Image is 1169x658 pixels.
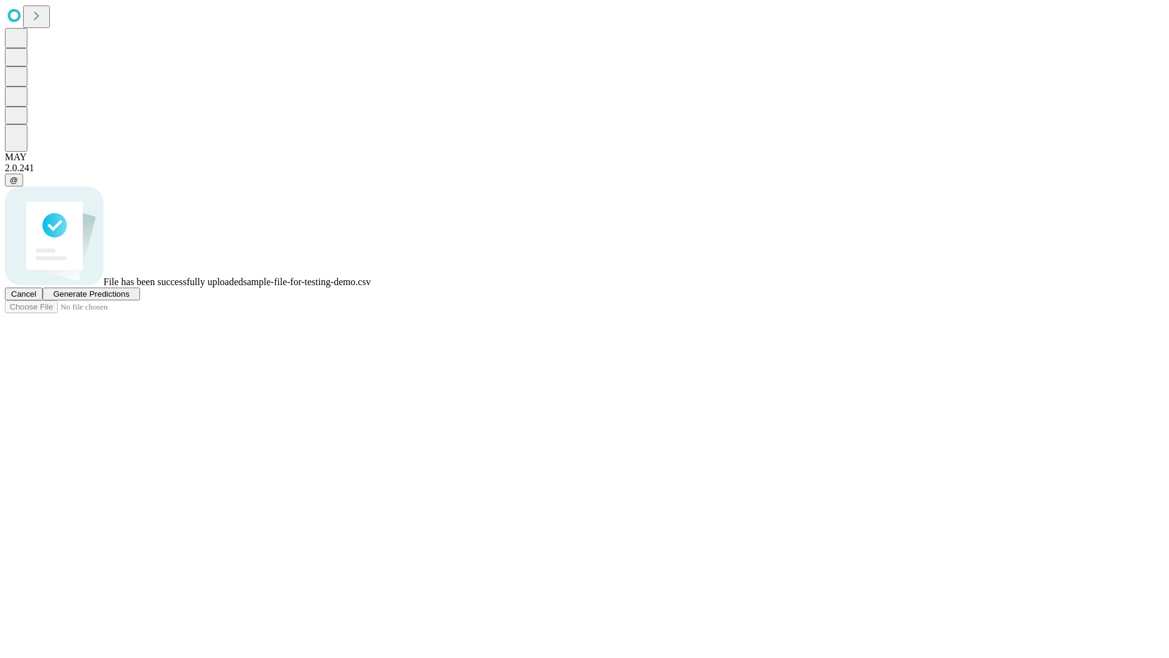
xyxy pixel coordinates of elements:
span: File has been successfully uploaded [104,277,243,287]
span: Cancel [11,289,37,299]
span: Generate Predictions [53,289,129,299]
button: Cancel [5,288,43,300]
span: @ [10,175,18,185]
div: MAY [5,152,1164,163]
span: sample-file-for-testing-demo.csv [243,277,371,287]
div: 2.0.241 [5,163,1164,174]
button: Generate Predictions [43,288,140,300]
button: @ [5,174,23,186]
